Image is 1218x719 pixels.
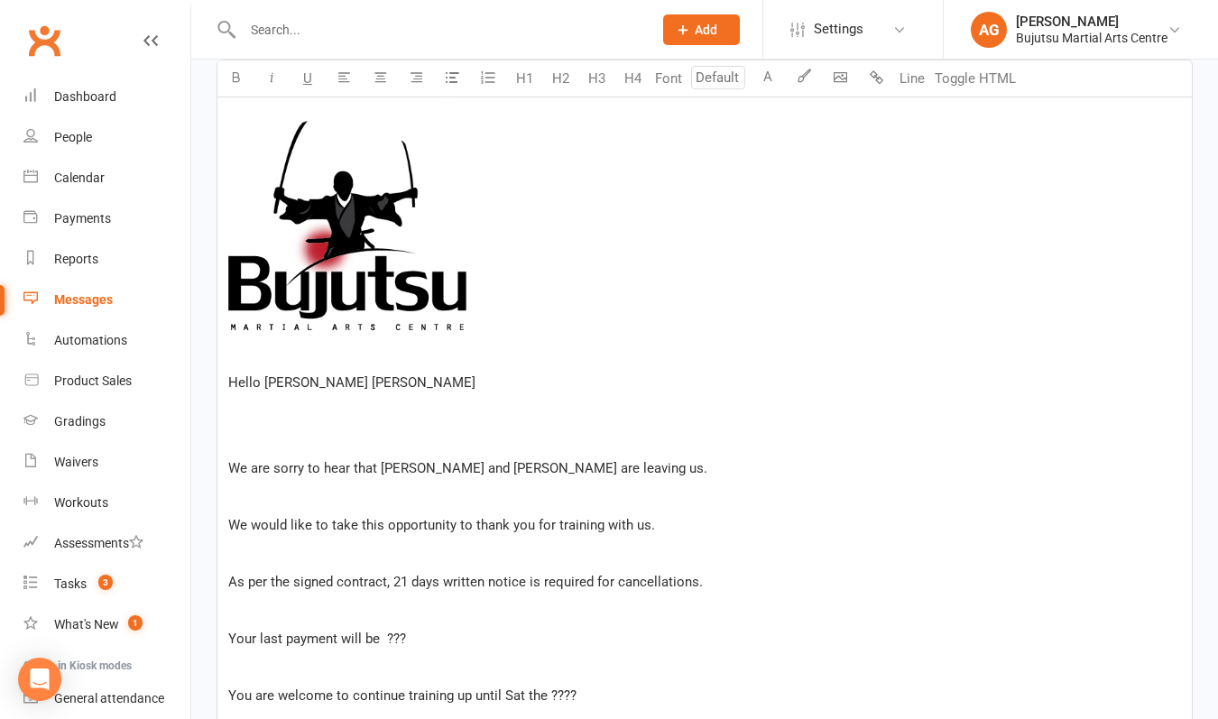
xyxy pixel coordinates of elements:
button: Toggle HTML [930,60,1020,97]
span: Your last payment will be ??? [228,631,406,647]
a: Tasks 3 [23,564,190,604]
div: Waivers [54,455,98,469]
span: As per the signed contract, 21 days written notice is required for cancellations. [228,574,703,590]
button: H2 [542,60,578,97]
span: 3 [98,575,113,590]
button: H4 [614,60,651,97]
span: You are welcome to continue training up until Sat the ???? [228,687,577,704]
div: General attendance [54,691,164,705]
button: Font [651,60,687,97]
a: People [23,117,190,158]
button: U [290,60,326,97]
button: H3 [578,60,614,97]
a: Gradings [23,401,190,442]
a: Workouts [23,483,190,523]
div: Dashboard [54,89,116,104]
a: Clubworx [22,18,67,63]
button: A [750,60,786,97]
a: Automations [23,320,190,361]
span: Hello [PERSON_NAME] [PERSON_NAME] [228,374,475,391]
div: Tasks [54,576,87,591]
div: Workouts [54,495,108,510]
div: Product Sales [54,373,132,388]
input: Default [691,66,745,89]
div: Gradings [54,414,106,429]
div: Assessments [54,536,143,550]
div: Open Intercom Messenger [18,658,61,701]
a: General attendance kiosk mode [23,678,190,719]
a: Dashboard [23,77,190,117]
span: Settings [814,9,863,50]
div: Payments [54,211,111,226]
a: Payments [23,198,190,239]
div: Bujutsu Martial Arts Centre [1016,30,1167,46]
img: 2035d717-7c62-463b-a115-6a901fd5f771.jpg [228,121,466,330]
span: We are sorry to hear that [PERSON_NAME] and [PERSON_NAME] are leaving us. [228,460,707,476]
div: People [54,130,92,144]
button: Line [894,60,930,97]
button: Add [663,14,740,45]
a: Product Sales [23,361,190,401]
a: Calendar [23,158,190,198]
div: Calendar [54,171,105,185]
span: U [303,70,312,87]
span: We would like to take this opportunity to thank you for training with us. [228,517,655,533]
div: What's New [54,617,119,631]
div: Messages [54,292,113,307]
div: [PERSON_NAME] [1016,14,1167,30]
a: What's New1 [23,604,190,645]
a: Assessments [23,523,190,564]
div: AG [971,12,1007,48]
input: Search... [237,17,640,42]
a: Waivers [23,442,190,483]
a: Messages [23,280,190,320]
a: Reports [23,239,190,280]
span: 1 [128,615,143,631]
span: Add [695,23,717,37]
div: Automations [54,333,127,347]
button: H1 [506,60,542,97]
div: Reports [54,252,98,266]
